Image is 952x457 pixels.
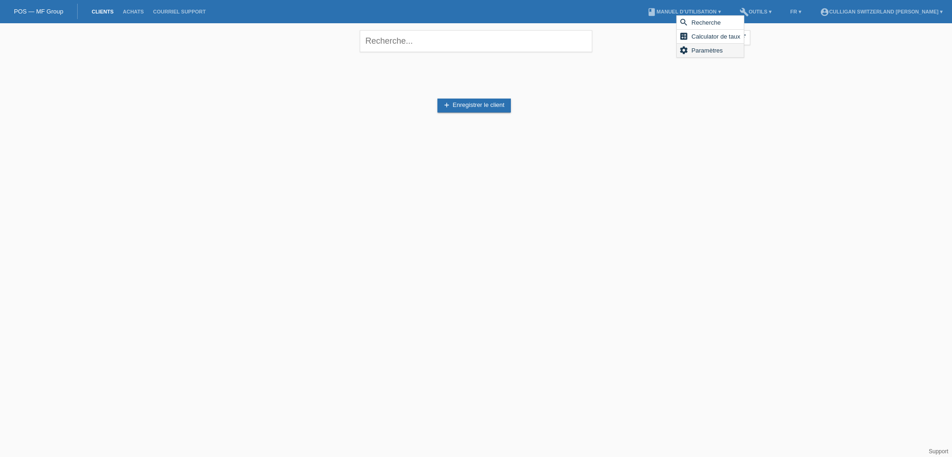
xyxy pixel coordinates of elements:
i: build [740,7,749,17]
i: book [647,7,656,17]
i: settings [679,46,688,55]
i: calculate [679,32,688,41]
span: Paramètres [690,45,724,56]
a: Courriel Support [148,9,210,14]
a: Achats [118,9,148,14]
i: search [679,18,688,27]
a: Support [929,448,948,455]
a: account_circleCulligan Switzerland [PERSON_NAME] ▾ [815,9,947,14]
input: Recherche... [360,30,592,52]
a: Clients [87,9,118,14]
i: account_circle [820,7,829,17]
a: addEnregistrer le client [437,99,511,113]
a: bookManuel d’utilisation ▾ [642,9,725,14]
a: buildOutils ▾ [735,9,776,14]
span: Recherche [690,17,722,28]
a: POS — MF Group [14,8,63,15]
i: add [443,101,450,109]
a: FR ▾ [786,9,806,14]
span: Calculator de taux [690,31,742,42]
